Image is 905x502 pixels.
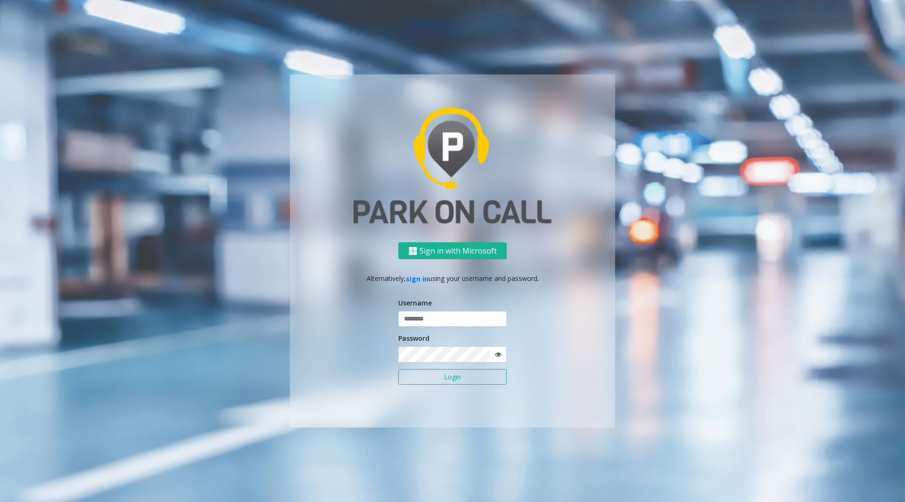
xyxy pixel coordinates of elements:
button: Login [398,369,507,385]
label: Username [398,298,432,308]
button: Sign in with Microsoft [398,242,507,260]
a: sign in [406,274,428,283]
p: Alternatively, using your username and password. [299,274,606,284]
label: Password [398,333,429,343]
